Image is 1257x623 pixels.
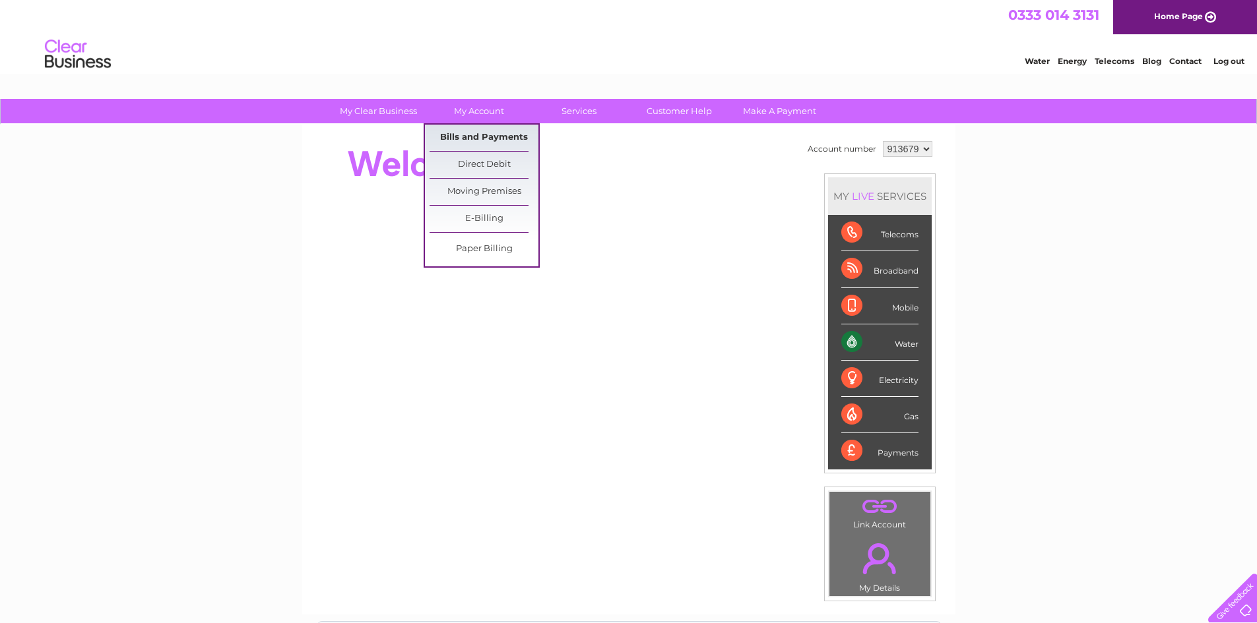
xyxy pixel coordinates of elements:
div: LIVE [849,190,877,202]
div: Gas [841,397,919,433]
div: Electricity [841,361,919,397]
a: Bills and Payments [430,125,538,151]
td: Link Account [829,491,931,533]
div: MY SERVICES [828,177,932,215]
a: Energy [1058,56,1087,66]
div: Telecoms [841,215,919,251]
td: My Details [829,532,931,597]
a: Direct Debit [430,152,538,178]
div: Water [841,324,919,361]
div: Broadband [841,251,919,287]
a: My Clear Business [324,99,433,123]
a: Water [1025,56,1050,66]
a: 0333 014 3131 [1008,7,1099,23]
div: Payments [841,433,919,469]
a: Log out [1213,56,1244,66]
a: . [833,495,927,518]
a: My Account [424,99,533,123]
a: Make A Payment [725,99,834,123]
a: Paper Billing [430,236,538,262]
a: Blog [1142,56,1161,66]
a: Services [525,99,633,123]
a: Moving Premises [430,179,538,205]
a: E-Billing [430,206,538,232]
a: Contact [1169,56,1202,66]
a: Telecoms [1095,56,1134,66]
div: Mobile [841,288,919,324]
td: Account number [804,138,880,160]
a: . [833,535,927,581]
img: logo.png [44,34,112,74]
a: Customer Help [625,99,734,123]
div: Clear Business is a trading name of Verastar Limited (registered in [GEOGRAPHIC_DATA] No. 3667643... [317,7,941,64]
